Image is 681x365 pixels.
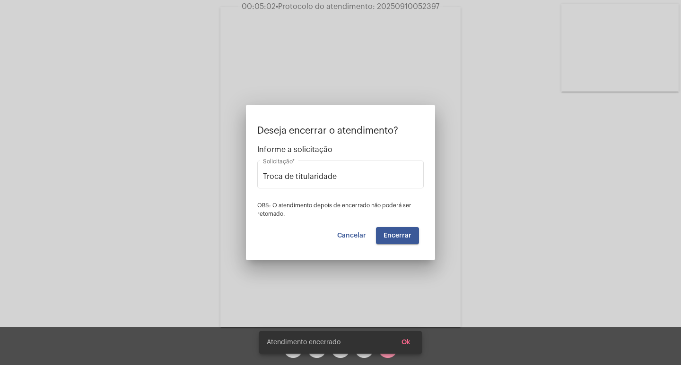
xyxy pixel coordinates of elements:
[257,203,411,217] span: OBS: O atendimento depois de encerrado não poderá ser retomado.
[257,145,424,154] span: Informe a solicitação
[242,3,276,10] span: 00:05:02
[384,232,411,239] span: Encerrar
[376,227,419,244] button: Encerrar
[267,338,340,347] span: Atendimento encerrado
[257,126,424,136] p: Deseja encerrar o atendimento?
[263,172,418,181] input: Buscar solicitação
[276,3,278,10] span: •
[330,227,374,244] button: Cancelar
[276,3,439,10] span: Protocolo do atendimento: 20250910052397
[337,232,366,239] span: Cancelar
[402,339,410,346] span: Ok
